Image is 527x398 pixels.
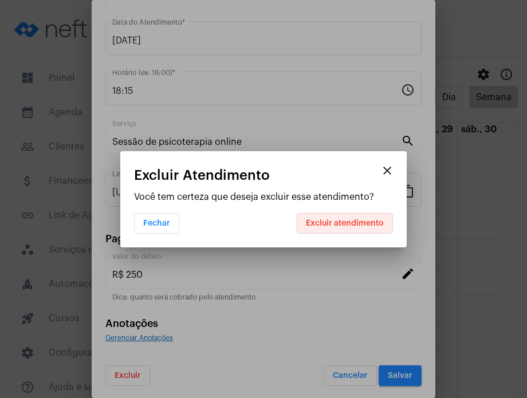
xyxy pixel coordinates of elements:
[134,213,179,234] button: Fechar
[306,219,384,227] span: Excluir atendimento
[134,192,393,202] p: Você tem certeza que deseja excluir esse atendimento?
[380,164,394,178] mat-icon: close
[134,168,270,183] span: Excluir Atendimento
[143,219,170,227] span: Fechar
[297,213,393,234] button: Excluir atendimento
